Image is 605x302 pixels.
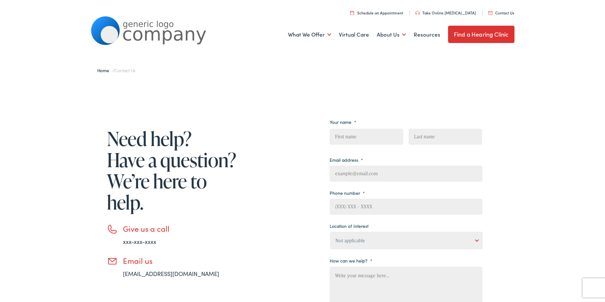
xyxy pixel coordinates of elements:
[123,256,238,265] h3: Email us
[114,67,135,73] span: Contact Us
[330,190,365,196] label: Phone number
[409,129,482,145] input: Last name
[330,129,403,145] input: First name
[415,10,476,15] a: Take Online [MEDICAL_DATA]
[415,11,420,15] img: utility icon
[350,10,403,15] a: Schedule an Appointment
[107,128,238,213] h1: Need help? Have a question? We’re here to help.
[377,23,406,47] a: About Us
[330,157,363,163] label: Email address
[350,11,354,15] img: utility icon
[339,23,369,47] a: Virtual Care
[330,199,482,215] input: (XXX) XXX - XXXX
[123,237,156,246] a: xxx-xxx-xxxx
[330,166,482,182] input: example@email.com
[448,26,514,43] a: Find a Hearing Clinic
[488,11,493,14] img: utility icon
[488,10,514,15] a: Contact Us
[97,67,112,73] a: Home
[414,23,440,47] a: Resources
[97,67,136,73] span: /
[330,258,372,263] label: How can we help?
[288,23,331,47] a: What We Offer
[330,223,368,229] label: Location of Interest
[330,119,356,125] label: Your name
[123,224,238,233] h3: Give us a call
[123,270,219,278] a: [EMAIL_ADDRESS][DOMAIN_NAME]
